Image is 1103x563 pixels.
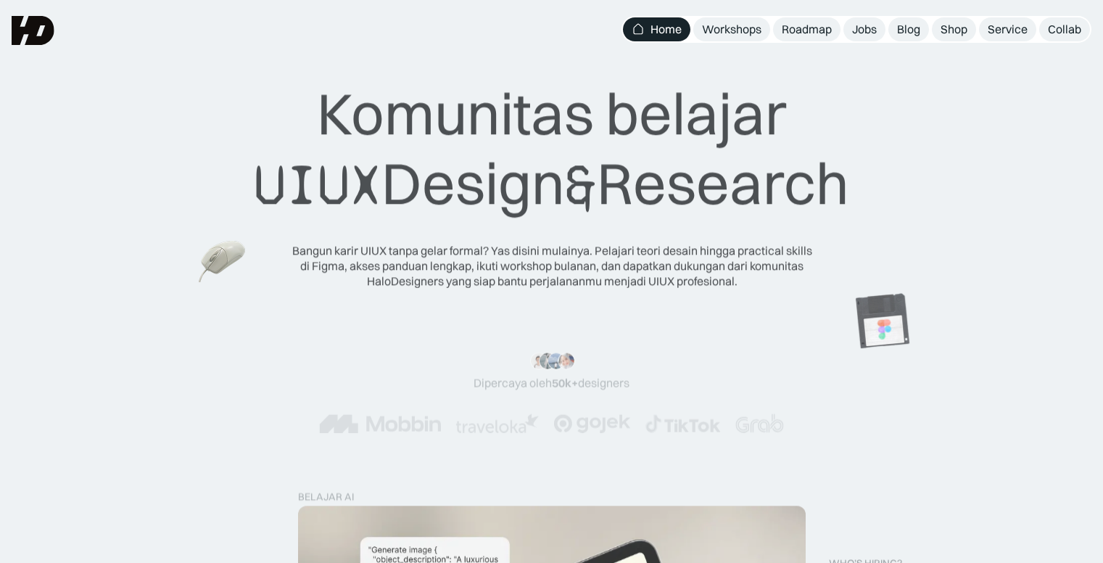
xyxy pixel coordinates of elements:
[941,22,967,37] div: Shop
[1039,17,1090,41] a: Collab
[693,17,770,41] a: Workshops
[254,150,381,220] span: UIUX
[702,22,761,37] div: Workshops
[979,17,1036,41] a: Service
[552,376,578,390] span: 50k+
[254,78,849,220] div: Komunitas belajar Design Research
[291,243,813,288] div: Bangun karir UIUX tanpa gelar formal? Yas disini mulainya. Pelajari teori desain hingga practical...
[1048,22,1081,37] div: Collab
[843,17,885,41] a: Jobs
[298,491,354,504] div: belajar ai
[988,22,1028,37] div: Service
[623,17,690,41] a: Home
[565,150,597,220] span: &
[852,22,877,37] div: Jobs
[474,376,629,391] div: Dipercaya oleh designers
[888,17,929,41] a: Blog
[782,22,832,37] div: Roadmap
[897,22,920,37] div: Blog
[932,17,976,41] a: Shop
[650,22,682,37] div: Home
[773,17,840,41] a: Roadmap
